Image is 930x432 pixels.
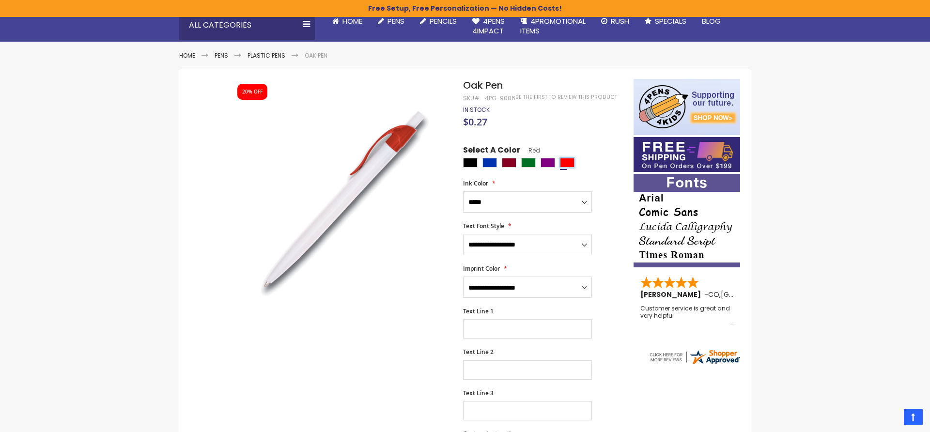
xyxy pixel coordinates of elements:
a: Rush [593,11,637,32]
span: Text Line 2 [463,348,494,356]
div: Black [463,158,478,168]
span: Pencils [430,16,457,26]
img: 4pens.com widget logo [648,348,741,366]
div: Green [521,158,536,168]
span: Pens [387,16,404,26]
a: 4pens.com certificate URL [648,359,741,368]
span: Text Line 1 [463,307,494,315]
a: Specials [637,11,694,32]
a: Home [325,11,370,32]
img: font-personalization-examples [634,174,740,267]
a: 4PROMOTIONALITEMS [512,11,593,42]
a: Pens [370,11,412,32]
a: Top [904,409,923,425]
span: 4PROMOTIONAL ITEMS [520,16,586,36]
div: Availability [463,106,490,114]
span: - , [704,290,792,299]
a: Plastic Pens [248,51,285,60]
span: Home [342,16,362,26]
a: Pens [215,51,228,60]
div: 4PG-9006 [485,94,515,102]
span: Text Font Style [463,222,504,230]
img: 4pens 4 kids [634,79,740,135]
span: Red [520,146,540,154]
img: Free shipping on orders over $199 [634,137,740,172]
span: Blog [702,16,721,26]
span: [PERSON_NAME] [640,290,704,299]
a: Pencils [412,11,465,32]
span: Ink Color [463,179,488,187]
span: Text Line 3 [463,389,494,397]
div: All Categories [179,11,315,40]
span: 4Pens 4impact [472,16,505,36]
span: Oak Pen [463,78,503,92]
a: 4Pens4impact [465,11,512,42]
span: [GEOGRAPHIC_DATA] [721,290,792,299]
div: Burgundy [502,158,516,168]
div: Blue [482,158,497,168]
div: 20% OFF [242,89,263,95]
span: $0.27 [463,115,487,128]
div: Red [560,158,574,168]
a: Be the first to review this product [515,93,617,101]
span: CO [708,290,719,299]
a: Home [179,51,195,60]
li: Oak Pen [305,52,327,60]
span: Specials [655,16,686,26]
a: Blog [694,11,728,32]
strong: SKU [463,94,481,102]
img: oak_side_red_1_1.jpg [229,93,450,314]
span: Rush [611,16,629,26]
span: Imprint Color [463,264,500,273]
span: Select A Color [463,145,520,158]
div: Customer service is great and very helpful [640,305,734,326]
span: In stock [463,106,490,114]
div: Purple [541,158,555,168]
